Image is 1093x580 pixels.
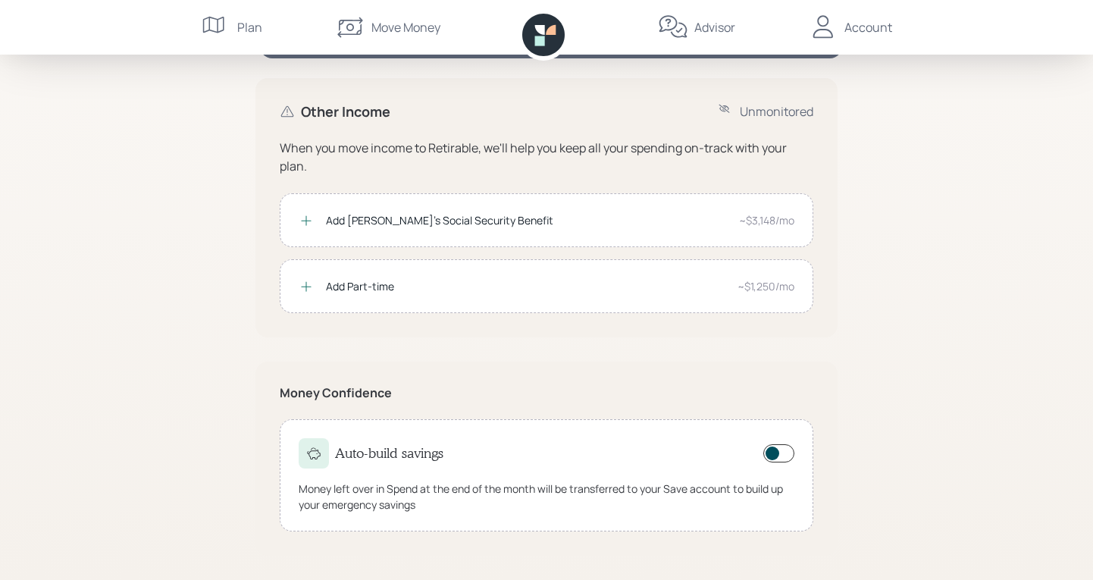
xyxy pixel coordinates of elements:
h4: Other Income [301,104,390,121]
h5: Money Confidence [280,386,813,400]
h4: Auto-build savings [335,445,443,462]
div: Advisor [694,18,735,36]
div: Money left over in Spend at the end of the month will be transferred to your Save account to buil... [299,481,794,513]
div: Move Money [371,18,440,36]
div: Plan [237,18,262,36]
div: Add [PERSON_NAME]'s Social Security Benefit [326,212,727,228]
div: Add Part-time [326,278,725,294]
div: Account [844,18,892,36]
div: When you move income to Retirable, we'll help you keep all your spending on-track with your plan. [280,139,813,175]
div: ~$3,148/mo [739,212,794,228]
div: ~$1,250/mo [738,278,794,294]
div: Unmonitored [740,102,813,121]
